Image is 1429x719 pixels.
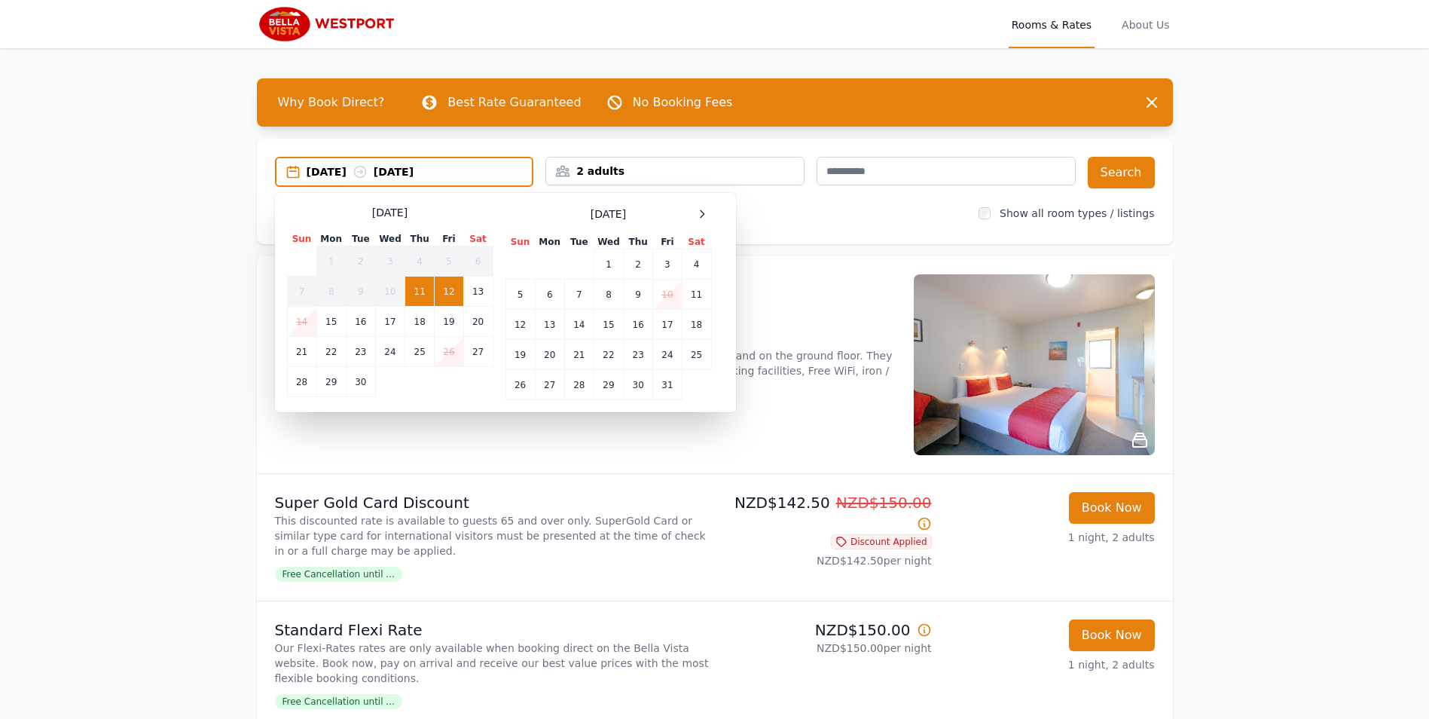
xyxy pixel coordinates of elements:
[505,280,535,310] td: 5
[624,280,653,310] td: 9
[1069,620,1155,651] button: Book Now
[346,232,375,246] th: Tue
[535,340,564,370] td: 20
[1069,492,1155,524] button: Book Now
[944,530,1155,545] p: 1 night, 2 adults
[275,620,709,641] p: Standard Flexi Rate
[944,657,1155,672] p: 1 night, 2 adults
[316,246,346,277] td: 1
[624,249,653,280] td: 2
[653,370,682,400] td: 31
[405,307,435,337] td: 18
[266,87,397,118] span: Why Book Direct?
[275,641,709,686] p: Our Flexi-Rates rates are only available when booking direct on the Bella Vista website. Book now...
[624,235,653,249] th: Thu
[721,492,932,534] p: NZD$142.50
[653,249,682,280] td: 3
[372,205,408,220] span: [DATE]
[287,337,316,367] td: 21
[1088,157,1155,188] button: Search
[275,513,709,558] p: This discounted rate is available to guests 65 and over only. SuperGold Card or similar type card...
[435,246,463,277] td: 5
[307,164,533,179] div: [DATE] [DATE]
[505,235,535,249] th: Sun
[546,164,804,179] div: 2 adults
[653,340,682,370] td: 24
[257,6,402,42] img: Bella Vista Westport
[287,232,316,246] th: Sun
[375,307,405,337] td: 17
[594,370,623,400] td: 29
[447,93,581,112] p: Best Rate Guaranteed
[594,249,623,280] td: 1
[287,367,316,397] td: 28
[405,337,435,367] td: 25
[594,340,623,370] td: 22
[682,280,711,310] td: 11
[463,277,493,307] td: 13
[405,232,435,246] th: Thu
[505,310,535,340] td: 12
[535,235,564,249] th: Mon
[463,232,493,246] th: Sat
[316,232,346,246] th: Mon
[624,370,653,400] td: 30
[564,310,594,340] td: 14
[316,367,346,397] td: 29
[682,310,711,340] td: 18
[682,340,711,370] td: 25
[535,370,564,400] td: 27
[653,235,682,249] th: Fri
[505,370,535,400] td: 26
[346,277,375,307] td: 9
[564,235,594,249] th: Tue
[346,246,375,277] td: 2
[594,280,623,310] td: 8
[316,307,346,337] td: 15
[721,620,932,641] p: NZD$150.00
[505,340,535,370] td: 19
[435,307,463,337] td: 19
[463,246,493,277] td: 6
[721,641,932,656] p: NZD$150.00 per night
[836,494,932,512] span: NZD$150.00
[564,280,594,310] td: 7
[463,337,493,367] td: 27
[275,694,402,709] span: Free Cancellation until ...
[435,337,463,367] td: 26
[653,280,682,310] td: 10
[535,280,564,310] td: 6
[287,277,316,307] td: 7
[633,93,733,112] p: No Booking Fees
[463,307,493,337] td: 20
[594,310,623,340] td: 15
[405,277,435,307] td: 11
[316,337,346,367] td: 22
[375,277,405,307] td: 10
[594,235,623,249] th: Wed
[275,567,402,582] span: Free Cancellation until ...
[316,277,346,307] td: 8
[682,249,711,280] td: 4
[721,553,932,568] p: NZD$142.50 per night
[346,307,375,337] td: 16
[375,246,405,277] td: 3
[564,370,594,400] td: 28
[1000,207,1154,219] label: Show all room types / listings
[375,337,405,367] td: 24
[624,340,653,370] td: 23
[346,367,375,397] td: 30
[287,307,316,337] td: 14
[535,310,564,340] td: 13
[346,337,375,367] td: 23
[405,246,435,277] td: 4
[624,310,653,340] td: 16
[435,277,463,307] td: 12
[564,340,594,370] td: 21
[653,310,682,340] td: 17
[435,232,463,246] th: Fri
[682,235,711,249] th: Sat
[831,534,932,549] span: Discount Applied
[275,492,709,513] p: Super Gold Card Discount
[375,232,405,246] th: Wed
